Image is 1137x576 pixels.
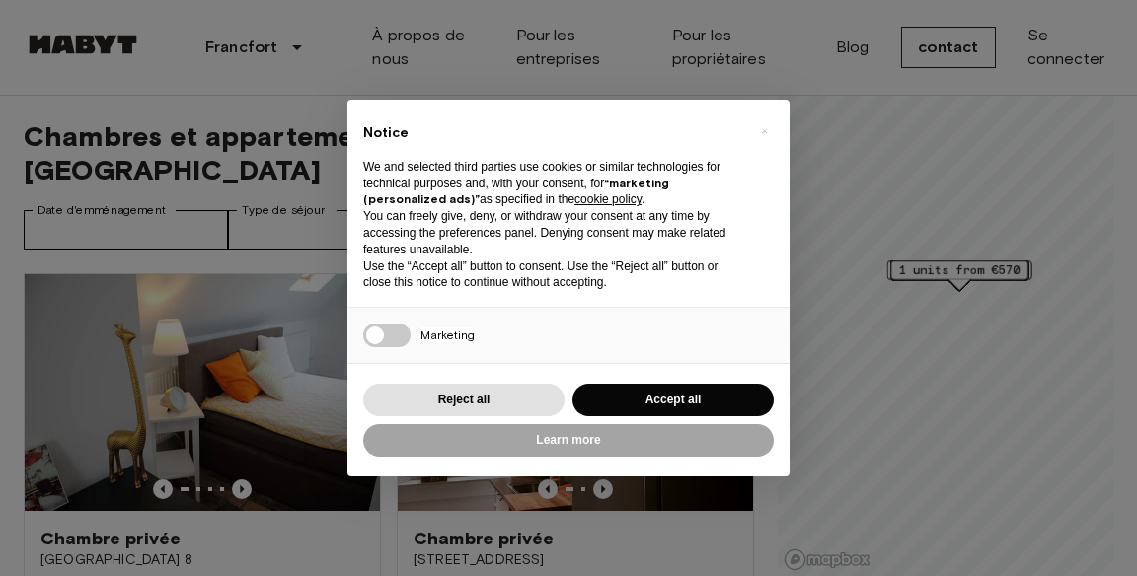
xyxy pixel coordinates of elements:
[363,258,742,292] p: Use the “Accept all” button to consent. Use the “Reject all” button or close this notice to conti...
[363,123,742,143] h2: Notice
[363,384,565,416] button: Reject all
[420,327,475,342] span: Marketing
[748,115,780,147] button: Close this notice
[574,192,642,206] a: cookie policy
[572,384,774,416] button: Accept all
[363,208,742,257] p: You can freely give, deny, or withdraw your consent at any time by accessing the preferences pane...
[363,176,669,207] strong: “marketing (personalized ads)”
[363,159,742,208] p: We and selected third parties use cookies or similar technologies for technical purposes and, wit...
[761,119,768,143] span: ×
[363,424,774,457] button: Learn more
